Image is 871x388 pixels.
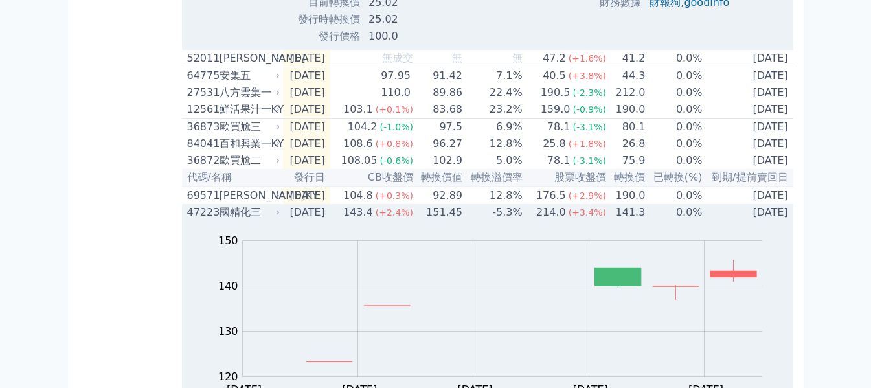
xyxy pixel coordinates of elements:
[220,188,278,203] div: [PERSON_NAME]KY
[187,153,216,168] div: 36872
[607,169,646,187] th: 轉換價
[382,52,413,64] span: 無成交
[523,169,607,187] th: 股票收盤價
[646,67,703,85] td: 0.0%
[187,85,216,100] div: 27531
[220,68,278,84] div: 安集五
[182,169,283,187] th: 代碼/名稱
[341,188,376,203] div: 104.8
[569,71,606,81] span: (+3.8%)
[512,52,523,64] span: 無
[538,85,573,100] div: 190.5
[463,119,523,136] td: 6.9%
[572,104,606,115] span: (-0.9%)
[572,122,606,132] span: (-3.1%)
[452,52,462,64] span: 無
[463,169,523,187] th: 轉換溢價率
[187,205,216,220] div: 47223
[220,205,278,220] div: 國精化三
[187,188,216,203] div: 69571
[463,67,523,85] td: 7.1%
[341,102,376,117] div: 103.1
[534,205,569,220] div: 214.0
[220,102,278,117] div: 鮮活果汁一KY
[283,119,330,136] td: [DATE]
[376,207,413,218] span: (+2.4%)
[646,119,703,136] td: 0.0%
[414,67,463,85] td: 91.42
[607,187,646,204] td: 190.0
[283,84,330,101] td: [DATE]
[187,119,216,135] div: 36873
[378,68,413,84] div: 97.95
[703,204,793,221] td: [DATE]
[607,152,646,169] td: 75.9
[187,68,216,84] div: 64775
[646,152,703,169] td: 0.0%
[703,169,793,187] th: 到期/提前賣回日
[361,11,451,28] td: 25.02
[463,187,523,204] td: 12.8%
[703,119,793,136] td: [DATE]
[463,135,523,152] td: 12.8%
[378,85,413,100] div: 110.0
[414,169,463,187] th: 轉換價值
[220,153,278,168] div: 歐買尬二
[379,122,413,132] span: (-1.0%)
[283,101,330,119] td: [DATE]
[646,50,703,67] td: 0.0%
[607,84,646,101] td: 212.0
[283,152,330,169] td: [DATE]
[540,136,569,152] div: 25.8
[538,102,573,117] div: 159.0
[646,135,703,152] td: 0.0%
[703,50,793,67] td: [DATE]
[569,139,606,149] span: (+1.8%)
[345,119,380,135] div: 104.2
[607,135,646,152] td: 26.8
[283,169,330,187] th: 發行日
[187,136,216,152] div: 84041
[607,50,646,67] td: 41.2
[187,102,216,117] div: 12561
[414,204,463,221] td: 151.45
[534,188,569,203] div: 176.5
[414,101,463,119] td: 83.68
[414,152,463,169] td: 102.9
[414,187,463,204] td: 92.89
[569,190,606,201] span: (+2.9%)
[361,28,451,45] td: 100.0
[283,187,330,204] td: [DATE]
[703,67,793,85] td: [DATE]
[220,136,278,152] div: 百和興業一KY
[283,50,330,67] td: [DATE]
[545,153,573,168] div: 78.1
[338,153,379,168] div: 108.05
[540,51,569,66] div: 47.2
[463,101,523,119] td: 23.2%
[376,190,413,201] span: (+0.3%)
[218,280,238,292] tspan: 140
[330,169,414,187] th: CB收盤價
[306,260,756,361] g: Series
[703,152,793,169] td: [DATE]
[540,68,569,84] div: 40.5
[235,28,361,45] td: 發行價格
[283,204,330,221] td: [DATE]
[220,51,278,66] div: [PERSON_NAME]
[376,139,413,149] span: (+0.8%)
[607,101,646,119] td: 190.0
[569,53,606,63] span: (+1.6%)
[646,101,703,119] td: 0.0%
[646,169,703,187] th: 已轉換(%)
[220,119,278,135] div: 歐買尬三
[187,51,216,66] div: 52011
[703,84,793,101] td: [DATE]
[703,187,793,204] td: [DATE]
[646,204,703,221] td: 0.0%
[607,67,646,85] td: 44.3
[607,119,646,136] td: 80.1
[218,371,238,383] tspan: 120
[376,104,413,115] span: (+0.1%)
[703,135,793,152] td: [DATE]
